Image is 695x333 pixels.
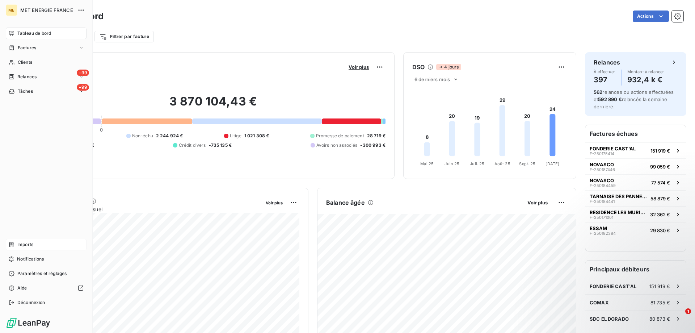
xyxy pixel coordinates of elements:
span: -300 993 € [360,142,386,149]
span: SDC EL DORADO [590,316,629,322]
h6: Principaux débiteurs [585,261,686,278]
span: Clients [18,59,32,66]
span: F-250187446 [590,167,615,172]
tspan: Août 25 [494,161,510,166]
span: 4 jours [436,64,461,70]
span: Paramètres et réglages [17,270,67,277]
span: Relances [17,74,37,80]
span: RESIDENCE LES MURIERS [590,209,647,215]
span: Promesse de paiement [316,133,364,139]
iframe: Intercom live chat [670,308,688,326]
span: 29 830 € [650,228,670,233]
tspan: Juil. 25 [470,161,484,166]
h4: 397 [594,74,615,86]
button: Voir plus [264,199,285,206]
span: MET ENERGIE FRANCE [20,7,73,13]
tspan: Juin 25 [445,161,459,166]
h4: 932,4 k € [627,74,664,86]
span: NOVASCO [590,178,614,183]
button: Voir plus [346,64,371,70]
span: Chiffre d'affaires mensuel [41,205,261,213]
span: 80 873 € [649,316,670,322]
span: 2 244 924 € [156,133,183,139]
span: Factures [18,45,36,51]
button: ESSAMF-25018238429 830 € [585,222,686,238]
span: 58 879 € [650,196,670,201]
span: Voir plus [527,200,548,205]
span: 32 362 € [650,212,670,217]
span: Litige [230,133,241,139]
span: F-250175414 [590,151,614,156]
span: TARNAISE DES PANNEAUX SAS [590,193,648,199]
img: Logo LeanPay [6,317,51,329]
span: Crédit divers [179,142,206,149]
span: Montant à relancer [627,70,664,74]
span: Déconnexion [17,299,45,306]
iframe: Intercom notifications message [550,263,695,313]
span: F-250184459 [590,183,616,188]
button: Voir plus [525,199,550,206]
span: Aide [17,285,27,291]
span: 1 [685,308,691,314]
tspan: Mai 25 [420,161,434,166]
span: NOVASCO [590,162,614,167]
span: F-250182384 [590,231,616,236]
span: -735 135 € [209,142,232,149]
span: 0 [100,127,103,133]
span: F-250184441 [590,199,615,204]
tspan: [DATE] [546,161,559,166]
span: Voir plus [266,200,283,205]
h6: Relances [594,58,620,67]
button: NOVASCOF-25018445977 574 € [585,174,686,190]
span: F-250171001 [590,215,613,220]
span: 77 574 € [651,180,670,186]
h6: Factures échues [585,125,686,142]
button: TARNAISE DES PANNEAUX SASF-25018444158 879 € [585,190,686,206]
span: 1 021 308 € [244,133,269,139]
button: RESIDENCE LES MURIERSF-25017100132 362 € [585,206,686,222]
button: FONDERIE CAST'ALF-250175414151 919 € [585,142,686,158]
span: relances ou actions effectuées et relancés la semaine dernière. [594,89,674,109]
span: Imports [17,241,33,248]
span: Notifications [17,256,44,262]
button: NOVASCOF-25018744699 059 € [585,158,686,174]
a: Aide [6,282,87,294]
button: Actions [633,11,669,22]
span: 592 890 € [598,96,622,102]
span: 562 [594,89,602,95]
button: Filtrer par facture [94,31,154,42]
h6: Balance âgée [326,198,365,207]
span: 28 719 € [367,133,386,139]
span: +99 [77,84,89,91]
span: FONDERIE CAST'AL [590,146,636,151]
h2: 3 870 104,43 € [41,94,386,116]
span: 6 derniers mois [414,76,450,82]
span: Avoirs non associés [316,142,358,149]
span: Tâches [18,88,33,95]
span: Non-échu [132,133,153,139]
tspan: Sept. 25 [519,161,535,166]
span: 99 059 € [650,164,670,170]
span: ESSAM [590,225,607,231]
div: ME [6,4,17,16]
span: +99 [77,70,89,76]
span: 151 919 € [650,148,670,154]
h6: DSO [412,63,425,71]
span: À effectuer [594,70,615,74]
span: Tableau de bord [17,30,51,37]
span: Voir plus [349,64,369,70]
